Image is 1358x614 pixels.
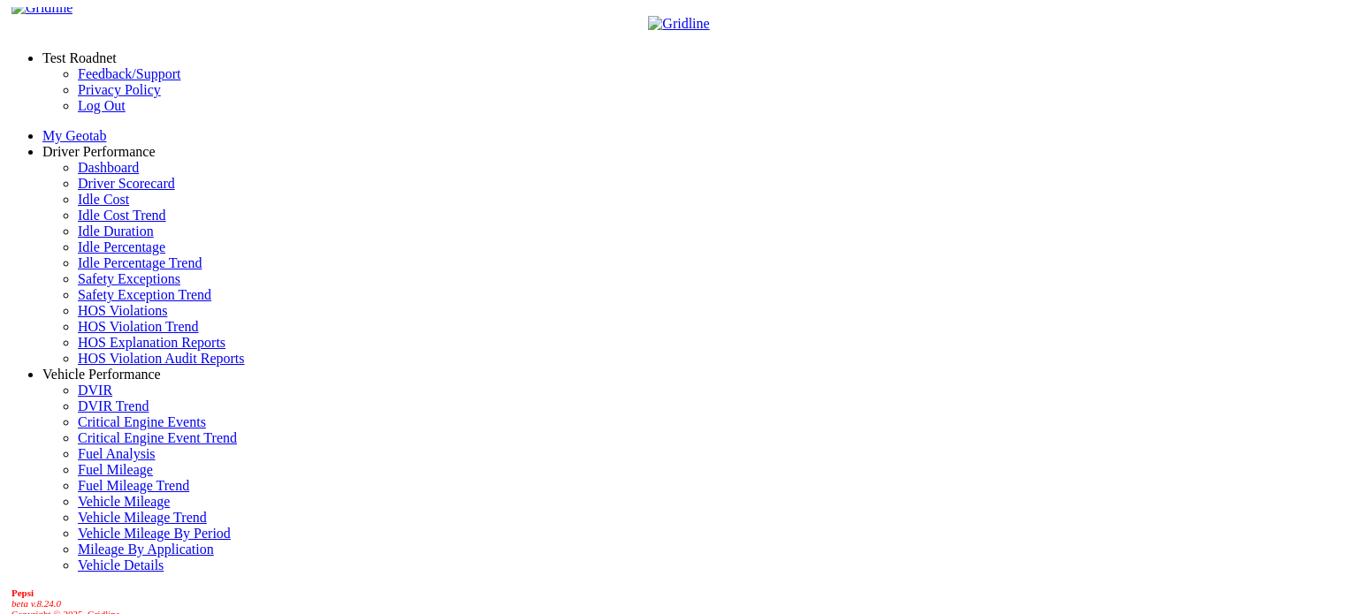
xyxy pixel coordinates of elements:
[78,66,180,81] a: Feedback/Support
[78,430,237,445] a: Critical Engine Event Trend
[42,50,117,65] a: Test Roadnet
[78,414,206,429] a: Critical Engine Events
[78,82,161,97] a: Privacy Policy
[78,526,231,541] a: Vehicle Mileage By Period
[78,557,164,572] a: Vehicle Details
[78,462,153,477] a: Fuel Mileage
[11,587,34,598] b: Pepsi
[42,144,156,159] a: Driver Performance
[78,351,245,366] a: HOS Violation Audit Reports
[78,398,149,413] a: DVIR Trend
[78,494,170,509] a: Vehicle Mileage
[78,98,126,113] a: Log Out
[78,271,180,286] a: Safety Exceptions
[78,239,165,254] a: Idle Percentage
[78,446,156,461] a: Fuel Analysis
[78,224,154,239] a: Idle Duration
[78,176,175,191] a: Driver Scorecard
[78,542,214,557] a: Mileage By Application
[78,303,167,318] a: HOS Violations
[78,208,166,223] a: Idle Cost Trend
[78,510,207,525] a: Vehicle Mileage Trend
[78,383,112,398] a: DVIR
[648,16,709,32] img: Gridline
[42,367,161,382] a: Vehicle Performance
[78,335,225,350] a: HOS Explanation Reports
[78,287,211,302] a: Safety Exception Trend
[78,160,139,175] a: Dashboard
[11,598,61,609] i: beta v.8.24.0
[78,319,199,334] a: HOS Violation Trend
[78,478,189,493] a: Fuel Mileage Trend
[78,255,202,270] a: Idle Percentage Trend
[78,192,129,207] a: Idle Cost
[42,128,106,143] a: My Geotab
